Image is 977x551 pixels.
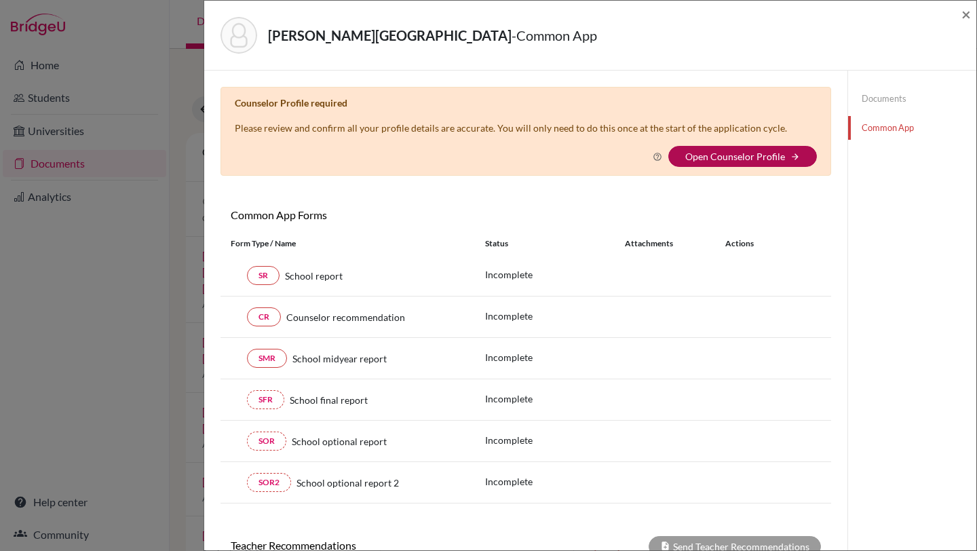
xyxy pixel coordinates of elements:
[625,237,709,250] div: Attachments
[685,151,785,162] a: Open Counselor Profile
[848,116,976,140] a: Common App
[485,350,625,364] p: Incomplete
[961,6,971,22] button: Close
[285,269,343,283] span: School report
[268,27,512,43] strong: [PERSON_NAME][GEOGRAPHIC_DATA]
[286,310,405,324] span: Counselor recommendation
[485,309,625,323] p: Incomplete
[235,121,787,135] p: Please review and confirm all your profile details are accurate. You will only need to do this on...
[247,390,284,409] a: SFR
[485,267,625,282] p: Incomplete
[235,97,347,109] b: Counselor Profile required
[296,476,399,490] span: School optional report 2
[485,433,625,447] p: Incomplete
[709,237,793,250] div: Actions
[247,266,280,285] a: SR
[485,237,625,250] div: Status
[790,152,800,161] i: arrow_forward
[961,4,971,24] span: ×
[512,27,597,43] span: - Common App
[292,434,387,449] span: School optional report
[247,432,286,451] a: SOR
[247,307,281,326] a: CR
[668,146,817,167] button: Open Counselor Profilearrow_forward
[485,392,625,406] p: Incomplete
[221,208,526,221] h6: Common App Forms
[485,474,625,489] p: Incomplete
[221,237,475,250] div: Form Type / Name
[247,473,291,492] a: SOR2
[848,87,976,111] a: Documents
[290,393,368,407] span: School final report
[292,351,387,366] span: School midyear report
[247,349,287,368] a: SMR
